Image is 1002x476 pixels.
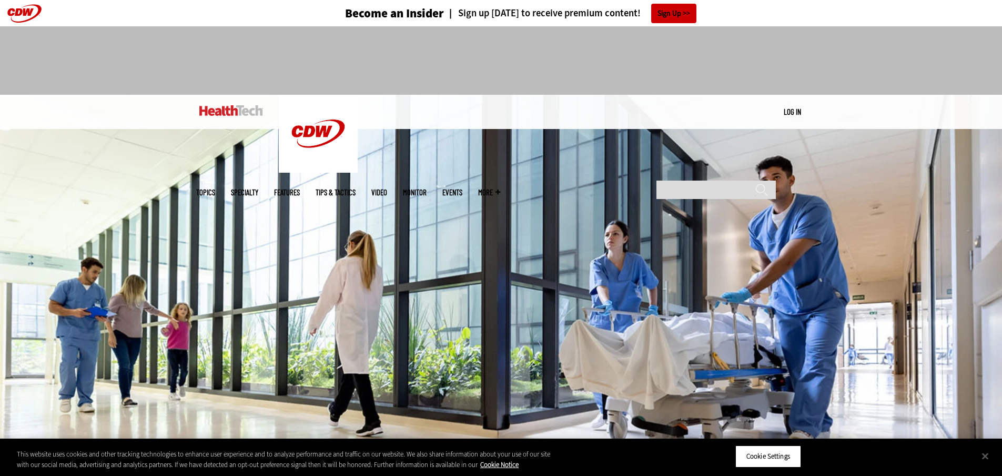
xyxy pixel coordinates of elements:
[974,444,997,468] button: Close
[442,189,462,196] a: Events
[17,449,551,470] div: This website uses cookies and other tracking technologies to enhance user experience and to analy...
[310,37,693,84] iframe: advertisement
[784,107,801,116] a: Log in
[196,189,215,196] span: Topics
[274,189,300,196] a: Features
[735,445,801,468] button: Cookie Settings
[651,4,696,23] a: Sign Up
[199,105,263,116] img: Home
[306,7,444,19] a: Become an Insider
[231,189,258,196] span: Specialty
[478,189,500,196] span: More
[403,189,427,196] a: MonITor
[444,8,641,18] a: Sign up [DATE] to receive premium content!
[784,106,801,117] div: User menu
[480,460,519,469] a: More information about your privacy
[371,189,387,196] a: Video
[279,95,358,173] img: Home
[316,189,356,196] a: Tips & Tactics
[345,7,444,19] h3: Become an Insider
[279,164,358,175] a: CDW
